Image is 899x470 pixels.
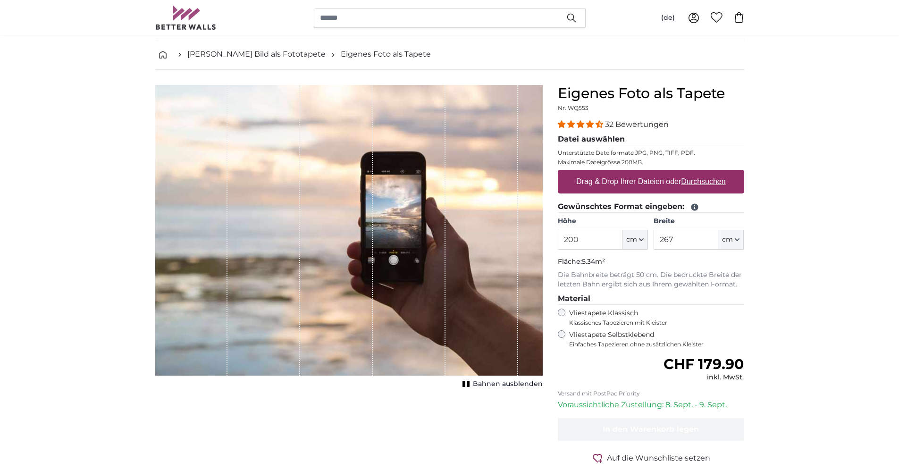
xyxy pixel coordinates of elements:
p: Voraussichtliche Zustellung: 8. Sept. - 9. Sept. [558,399,744,411]
u: Durchsuchen [681,177,725,185]
div: 1 of 1 [155,85,543,391]
span: 5.34m² [582,257,605,266]
p: Unterstützte Dateiformate JPG, PNG, TIFF, PDF. [558,149,744,157]
legend: Material [558,293,744,305]
button: cm [622,230,648,250]
span: 4.31 stars [558,120,605,129]
button: In den Warenkorb legen [558,418,744,441]
button: Bahnen ausblenden [460,378,543,391]
label: Höhe [558,217,648,226]
img: Betterwalls [155,6,217,30]
span: cm [626,235,637,244]
span: In den Warenkorb legen [603,425,699,434]
button: (de) [654,9,682,26]
span: CHF 179.90 [664,355,744,373]
label: Drag & Drop Ihrer Dateien oder [572,172,730,191]
nav: breadcrumbs [155,39,744,70]
button: cm [718,230,744,250]
span: 32 Bewertungen [605,120,669,129]
span: cm [722,235,733,244]
p: Fläche: [558,257,744,267]
span: Bahnen ausblenden [473,379,543,389]
p: Maximale Dateigrösse 200MB. [558,159,744,166]
span: Klassisches Tapezieren mit Kleister [569,319,736,327]
legend: Datei auswählen [558,134,744,145]
button: Auf die Wunschliste setzen [558,452,744,464]
p: Die Bahnbreite beträgt 50 cm. Die bedruckte Breite der letzten Bahn ergibt sich aus Ihrem gewählt... [558,270,744,289]
span: Nr. WQ553 [558,104,588,111]
span: Einfaches Tapezieren ohne zusätzlichen Kleister [569,341,744,348]
a: [PERSON_NAME] Bild als Fototapete [187,49,326,60]
legend: Gewünschtes Format eingeben: [558,201,744,213]
label: Vliestapete Selbstklebend [569,330,744,348]
label: Breite [654,217,744,226]
label: Vliestapete Klassisch [569,309,736,327]
p: Versand mit PostPac Priority [558,390,744,397]
h1: Eigenes Foto als Tapete [558,85,744,102]
span: Auf die Wunschliste setzen [607,453,710,464]
a: Eigenes Foto als Tapete [341,49,431,60]
div: inkl. MwSt. [664,373,744,382]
